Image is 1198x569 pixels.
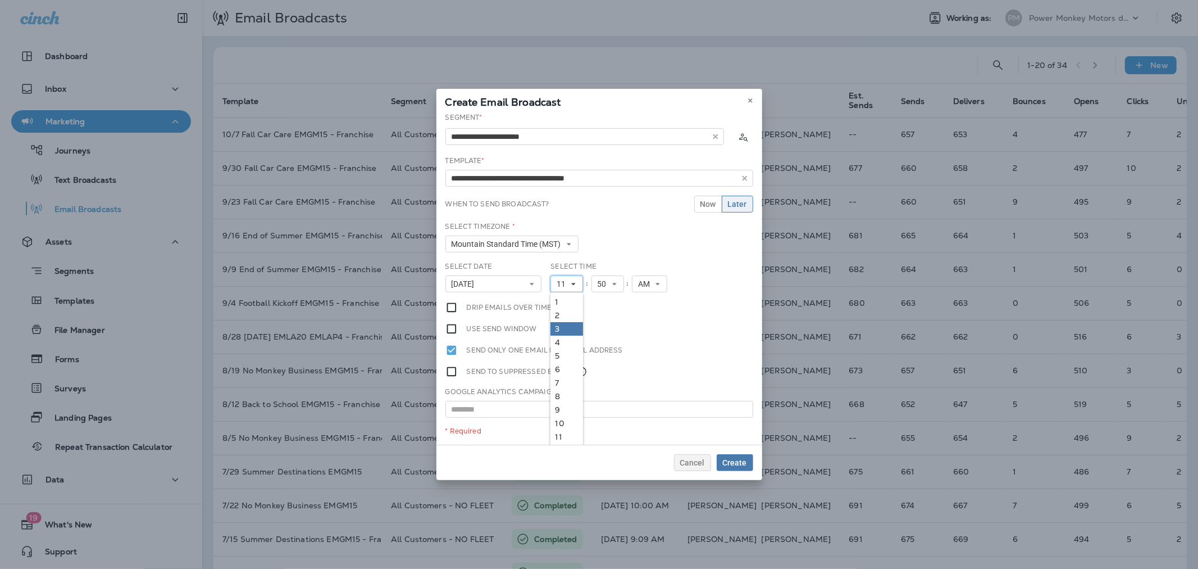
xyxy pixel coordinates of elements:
[632,276,667,292] button: AM
[733,127,753,147] button: Calculate the estimated number of emails to be sent based on selected segment. (This could take a...
[445,387,577,396] label: Google Analytics Campaign Title
[557,279,570,289] span: 11
[550,376,583,390] a: 7
[598,279,611,289] span: 50
[467,301,552,314] label: Drip emails over time
[550,390,583,403] a: 8
[728,200,747,208] span: Later
[445,156,485,165] label: Template
[694,196,722,213] button: Now
[467,323,537,335] label: Use send window
[436,89,762,112] div: Create Email Broadcast
[445,262,493,271] label: Select Date
[550,417,583,430] a: 10
[717,454,753,471] button: Create
[550,363,583,376] a: 6
[550,336,583,349] a: 4
[723,459,747,467] span: Create
[700,200,716,208] span: Now
[550,322,583,336] a: 3
[583,276,591,292] div: :
[550,430,583,444] a: 11
[674,454,711,471] button: Cancel
[445,427,753,436] div: * Required
[467,365,588,378] label: Send to suppressed emails.
[638,279,654,289] span: AM
[550,276,583,292] button: 11
[624,276,632,292] div: :
[550,349,583,363] a: 5
[445,236,579,252] button: Mountain Standard Time (MST)
[452,279,479,289] span: [DATE]
[445,200,549,209] label: When to send broadcast?
[591,276,624,292] button: 50
[722,196,753,213] button: Later
[550,295,583,309] a: 1
[550,403,583,417] a: 9
[550,262,596,271] label: Select Time
[680,459,705,467] span: Cancel
[445,222,515,231] label: Select Timezone
[550,444,583,457] a: 12
[467,344,623,356] label: Send only one email per email address
[550,309,583,322] a: 2
[445,276,542,292] button: [DATE]
[452,240,566,249] span: Mountain Standard Time (MST)
[445,113,482,122] label: Segment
